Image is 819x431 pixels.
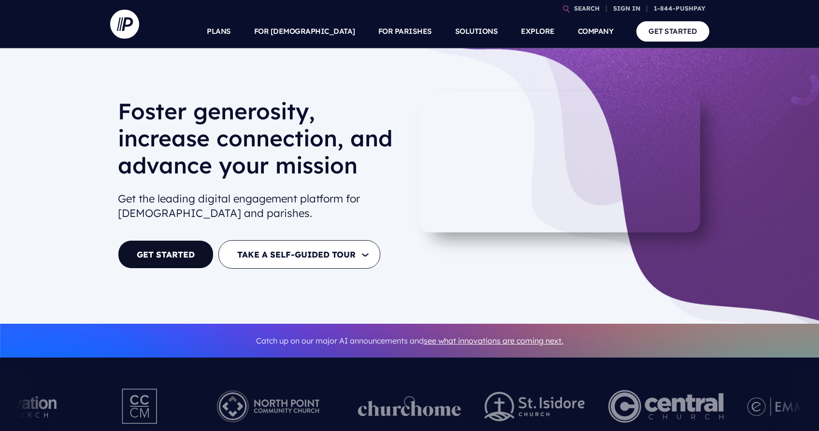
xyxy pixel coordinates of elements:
a: SOLUTIONS [455,14,498,48]
a: see what innovations are coming next. [424,336,563,345]
img: pp_logos_2 [484,392,585,421]
a: COMPANY [578,14,614,48]
a: GET STARTED [636,21,709,41]
a: FOR [DEMOGRAPHIC_DATA] [254,14,355,48]
img: pp_logos_1 [358,396,461,417]
p: Catch up on our major AI announcements and [118,330,702,352]
a: EXPLORE [521,14,555,48]
h2: Get the leading digital engagement platform for [DEMOGRAPHIC_DATA] and parishes. [118,187,402,225]
a: FOR PARISHES [378,14,432,48]
h1: Foster generosity, increase connection, and advance your mission [118,98,402,187]
button: TAKE A SELF-GUIDED TOUR [218,240,380,269]
a: GET STARTED [118,240,214,269]
a: PLANS [207,14,231,48]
